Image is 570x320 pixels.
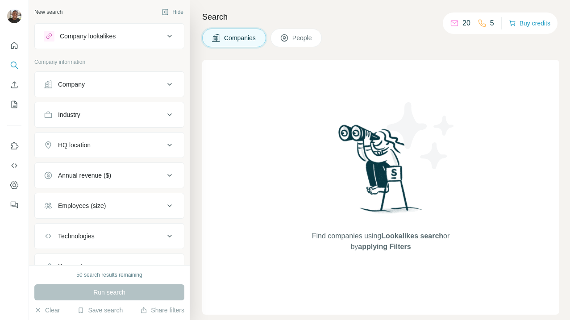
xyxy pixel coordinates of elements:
p: Company information [34,58,184,66]
button: HQ location [35,134,184,156]
button: Company lookalikes [35,25,184,47]
button: Technologies [35,225,184,247]
button: Company [35,74,184,95]
p: 5 [490,18,494,29]
button: Share filters [140,306,184,315]
img: Avatar [7,9,21,23]
span: Companies [224,33,257,42]
div: Company [58,80,85,89]
img: Surfe Illustration - Woman searching with binoculars [334,122,427,222]
button: Feedback [7,197,21,213]
span: applying Filters [358,243,411,250]
button: Keywords [35,256,184,277]
button: Hide [155,5,190,19]
button: Enrich CSV [7,77,21,93]
button: My lists [7,96,21,112]
button: Clear [34,306,60,315]
div: New search [34,8,62,16]
button: Use Surfe API [7,158,21,174]
span: People [292,33,313,42]
button: Industry [35,104,184,125]
div: Industry [58,110,80,119]
div: Annual revenue ($) [58,171,111,180]
div: Technologies [58,232,95,241]
p: 20 [462,18,470,29]
div: 50 search results remaining [76,271,142,279]
button: Employees (size) [35,195,184,216]
h4: Search [202,11,559,23]
button: Search [7,57,21,73]
button: Save search [77,306,123,315]
div: Company lookalikes [60,32,116,41]
span: Find companies using or by [309,231,452,252]
div: Keywords [58,262,85,271]
button: Quick start [7,37,21,54]
img: Surfe Illustration - Stars [381,96,461,176]
button: Annual revenue ($) [35,165,184,186]
div: HQ location [58,141,91,150]
div: Employees (size) [58,201,106,210]
button: Dashboard [7,177,21,193]
span: Lookalikes search [381,232,443,240]
button: Use Surfe on LinkedIn [7,138,21,154]
button: Buy credits [509,17,550,29]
